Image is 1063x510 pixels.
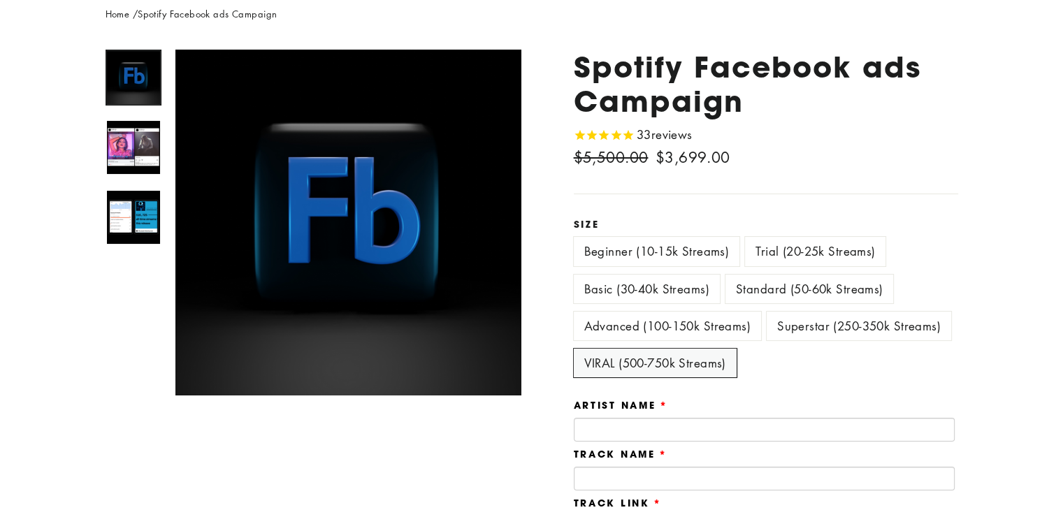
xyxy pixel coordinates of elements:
[107,191,160,244] img: Spotify Facebook ads Campaign
[574,349,737,377] label: VIRAL (500-750k Streams)
[574,237,740,265] label: Beginner (10-15k Streams)
[133,7,138,20] span: /
[656,147,730,167] span: $3,699.00
[574,312,761,340] label: Advanced (100-150k Streams)
[107,121,160,174] img: Spotify Facebook ads Campaign
[767,312,951,340] label: Superstar (250-350k Streams)
[107,51,160,104] img: Spotify Facebook ads Campaign
[574,275,720,303] label: Basic (30-40k Streams)
[574,50,958,118] h1: Spotify Facebook ads Campaign
[574,497,662,509] label: Track Link
[574,219,958,230] label: Size
[725,275,894,303] label: Standard (50-60k Streams)
[106,7,130,20] a: Home
[574,400,668,411] label: Artist Name
[574,449,667,460] label: Track Name
[651,126,693,143] span: reviews
[574,147,649,167] span: $5,500.00
[637,126,693,143] span: 33 reviews
[106,7,958,22] nav: breadcrumbs
[745,237,885,265] label: Trial (20-25k Streams)
[574,125,693,145] span: Rated 4.8 out of 5 stars 33 reviews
